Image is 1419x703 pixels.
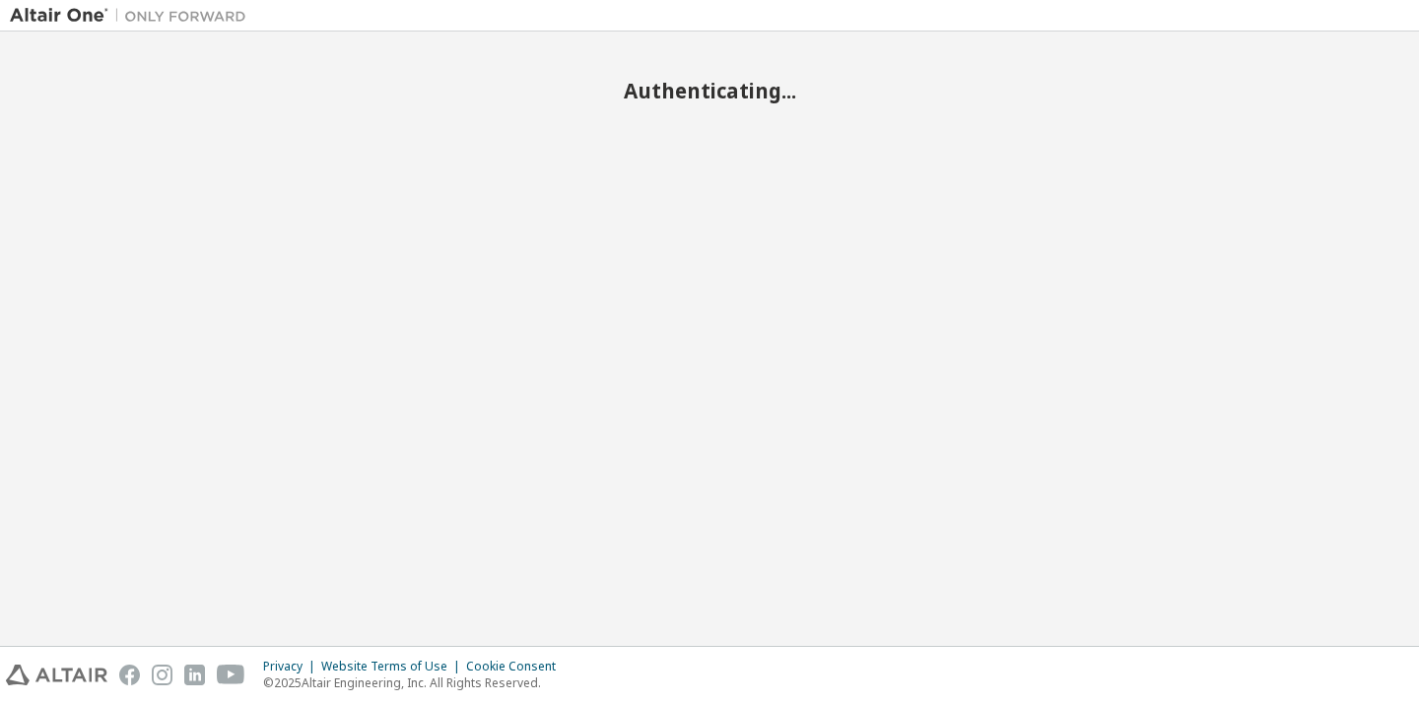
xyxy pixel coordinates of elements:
h2: Authenticating... [10,78,1409,103]
img: linkedin.svg [184,665,205,685]
div: Privacy [263,659,321,674]
div: Website Terms of Use [321,659,466,674]
img: altair_logo.svg [6,665,107,685]
img: facebook.svg [119,665,140,685]
div: Cookie Consent [466,659,568,674]
p: © 2025 Altair Engineering, Inc. All Rights Reserved. [263,674,568,691]
img: instagram.svg [152,665,172,685]
img: youtube.svg [217,665,245,685]
img: Altair One [10,6,256,26]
